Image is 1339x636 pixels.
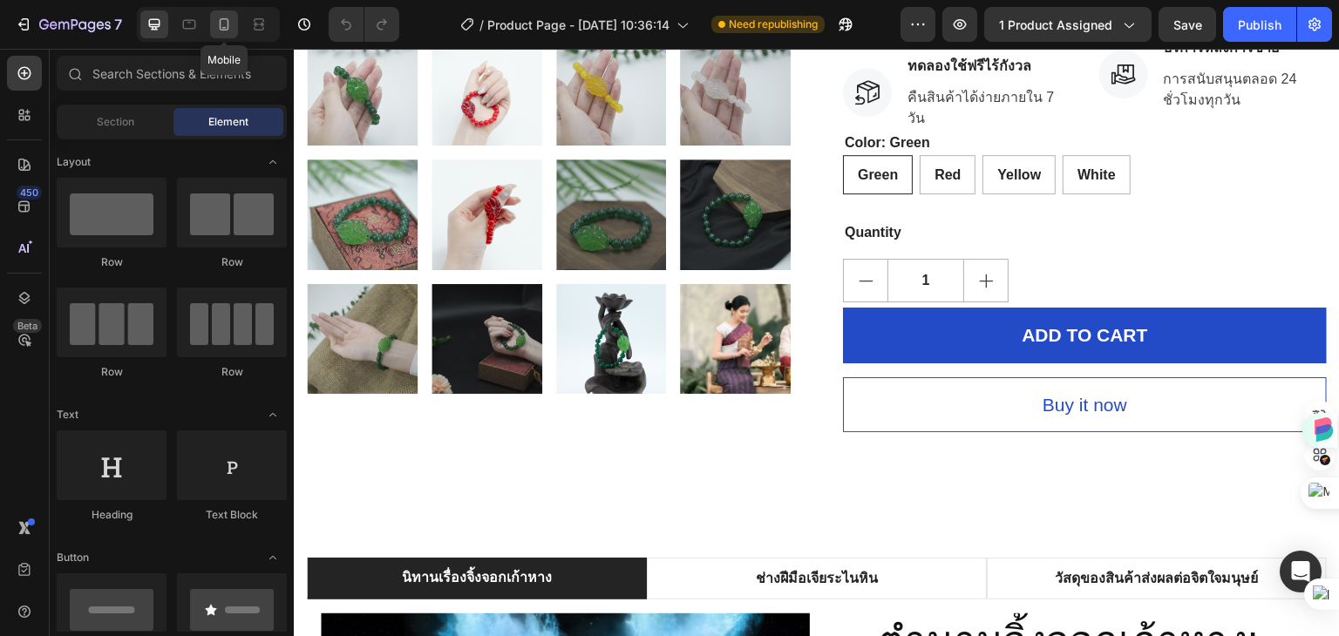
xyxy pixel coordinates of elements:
input: Search Sections & Elements [57,56,287,91]
span: 1 product assigned [999,16,1112,34]
span: Need republishing [729,17,818,32]
div: ADD TO CART [728,273,853,301]
div: Row [57,254,167,270]
span: / [479,16,484,34]
button: 7 [7,7,130,42]
div: Open Intercom Messenger [1280,551,1322,592]
div: 450 [17,186,42,200]
iframe: Design area [294,49,1339,636]
p: 7 [114,14,122,35]
span: Toggle open [259,544,287,572]
button: ADD TO CART [549,259,1033,315]
input: quantity [594,211,670,253]
div: Text Block [177,507,287,523]
legend: Color: Green [549,82,638,106]
button: decrement [550,211,594,253]
span: Button [57,550,89,565]
span: Red [641,118,667,133]
span: White [784,118,822,133]
button: 1 product assigned [984,7,1152,42]
p: นิทานเรื่องจิ้งจอกเก้าหาง [108,518,258,539]
span: Yellow [703,118,747,133]
button: increment [670,211,714,253]
span: Element [208,114,248,130]
p: ช่างฝีมือเจียระไนหิน [462,519,584,540]
span: Layout [57,154,91,170]
p: วัสดุของสินค้าส่งผลต่อจิตใจมนุษย์ [761,519,965,540]
span: Toggle open [259,401,287,429]
span: Section [97,114,134,130]
span: Green [564,118,604,133]
span: Product Page - [DATE] 10:36:14 [487,16,669,34]
button: Buy it now [549,328,1033,384]
span: Save [1173,17,1202,32]
div: Heading [57,507,167,523]
div: Row [57,364,167,380]
button: Publish [1223,7,1296,42]
div: Row [177,364,287,380]
div: Buy it now [749,342,833,370]
div: Quantity [549,172,1033,196]
div: Beta [13,319,42,333]
span: Toggle open [259,148,287,176]
button: Save [1159,7,1216,42]
div: Publish [1238,16,1281,34]
div: Row [177,254,287,270]
div: Undo/Redo [329,7,399,42]
span: Text [57,407,78,423]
